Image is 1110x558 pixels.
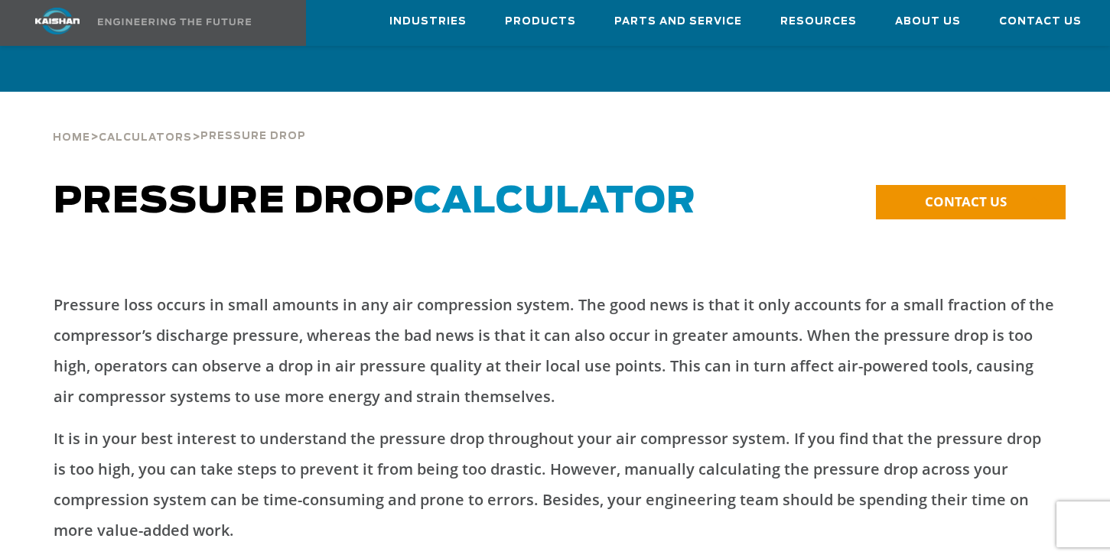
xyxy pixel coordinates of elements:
[999,1,1082,42] a: Contact Us
[99,130,192,144] a: Calculators
[780,13,857,31] span: Resources
[389,1,467,42] a: Industries
[98,18,251,25] img: Engineering the future
[505,13,576,31] span: Products
[925,193,1007,210] span: CONTACT US
[389,13,467,31] span: Industries
[505,1,576,42] a: Products
[53,133,90,143] span: Home
[876,185,1066,219] a: CONTACT US
[53,130,90,144] a: Home
[53,92,306,150] div: > >
[780,1,857,42] a: Resources
[895,13,961,31] span: About Us
[614,1,742,42] a: Parts and Service
[999,13,1082,31] span: Contact Us
[99,133,192,143] span: Calculators
[54,290,1056,412] p: Pressure loss occurs in small amounts in any air compression system. The good news is that it onl...
[614,13,742,31] span: Parts and Service
[414,183,696,220] span: CALCULATOR
[895,1,961,42] a: About Us
[54,183,696,220] span: Pressure Drop
[200,131,306,141] span: Pressure Drop
[54,423,1056,546] p: It is in your best interest to understand the pressure drop throughout your air compressor system...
